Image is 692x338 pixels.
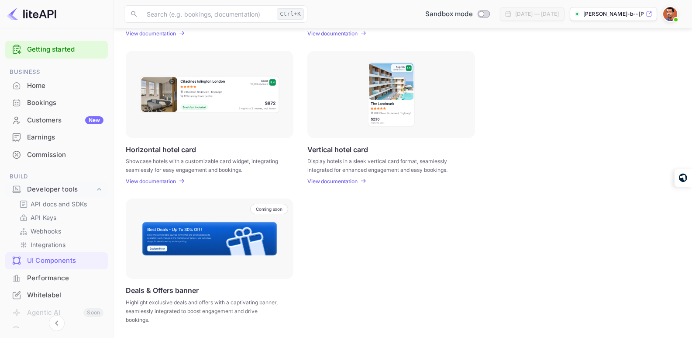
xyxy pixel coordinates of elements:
a: Earnings [5,129,108,145]
div: Bookings [27,98,103,108]
p: [PERSON_NAME]-b--[PERSON_NAME]-... [583,10,644,18]
p: Vertical hotel card [307,145,368,153]
div: Performance [27,273,103,283]
a: Getting started [27,45,103,55]
div: Earnings [5,129,108,146]
p: Horizontal hotel card [126,145,196,153]
div: Ctrl+K [277,8,304,20]
div: UI Components [5,252,108,269]
span: Sandbox mode [425,9,473,19]
img: LiteAPI logo [7,7,56,21]
p: Showcase hotels with a customizable card widget, integrating seamlessly for easy engagement and b... [126,157,282,173]
img: Horizontal hotel card Frame [139,75,280,114]
a: View documentation [126,30,179,37]
div: CustomersNew [5,112,108,129]
p: Highlight exclusive deals and offers with a captivating banner, seamlessly integrated to boost en... [126,298,282,324]
a: Performance [5,270,108,286]
a: View documentation [307,30,360,37]
div: Developer tools [27,185,95,195]
p: Webhooks [31,226,61,236]
p: View documentation [307,178,358,185]
p: Coming soon [256,206,282,212]
p: View documentation [307,30,358,37]
p: API docs and SDKs [31,199,87,209]
div: Getting started [5,41,108,59]
div: API Keys [16,211,104,224]
div: Webhooks [16,225,104,237]
button: Collapse navigation [49,315,65,331]
span: Build [5,172,108,181]
p: View documentation [126,178,176,185]
img: Yoseph B. Gebremedhin [663,7,677,21]
a: API Keys [19,213,101,222]
p: View documentation [126,30,176,37]
a: Home [5,77,108,94]
span: Business [5,67,108,77]
a: API docs and SDKs [19,199,101,209]
div: UI Components [27,256,103,266]
a: Commission [5,146,108,163]
p: Deals & Offers banner [126,286,199,295]
div: Earnings [27,132,103,143]
img: Vertical hotel card Frame [367,62,415,127]
div: Bookings [5,94,108,112]
div: Customers [27,115,103,125]
div: Commission [5,146,108,164]
p: Integrations [31,240,65,249]
div: Integrations [16,238,104,251]
a: CustomersNew [5,112,108,128]
div: [DATE] — [DATE] [515,10,559,18]
a: Webhooks [19,226,101,236]
div: New [85,116,103,124]
div: Home [5,77,108,94]
p: Display hotels in a sleek vertical card format, seamlessly integrated for enhanced engagement and... [307,157,464,173]
input: Search (e.g. bookings, documentation) [141,5,273,23]
div: API docs and SDKs [16,198,104,210]
div: Whitelabel [27,290,103,300]
div: Home [27,81,103,91]
img: Banner Frame [141,221,278,256]
a: View documentation [307,178,360,185]
a: Whitelabel [5,287,108,303]
a: Bookings [5,94,108,111]
div: Developer tools [5,182,108,197]
p: API Keys [31,213,56,222]
a: UI Components [5,252,108,268]
a: Integrations [19,240,101,249]
div: Switch to Production mode [422,9,493,19]
a: View documentation [126,178,179,185]
div: API Logs [27,326,103,336]
div: Commission [27,150,103,160]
